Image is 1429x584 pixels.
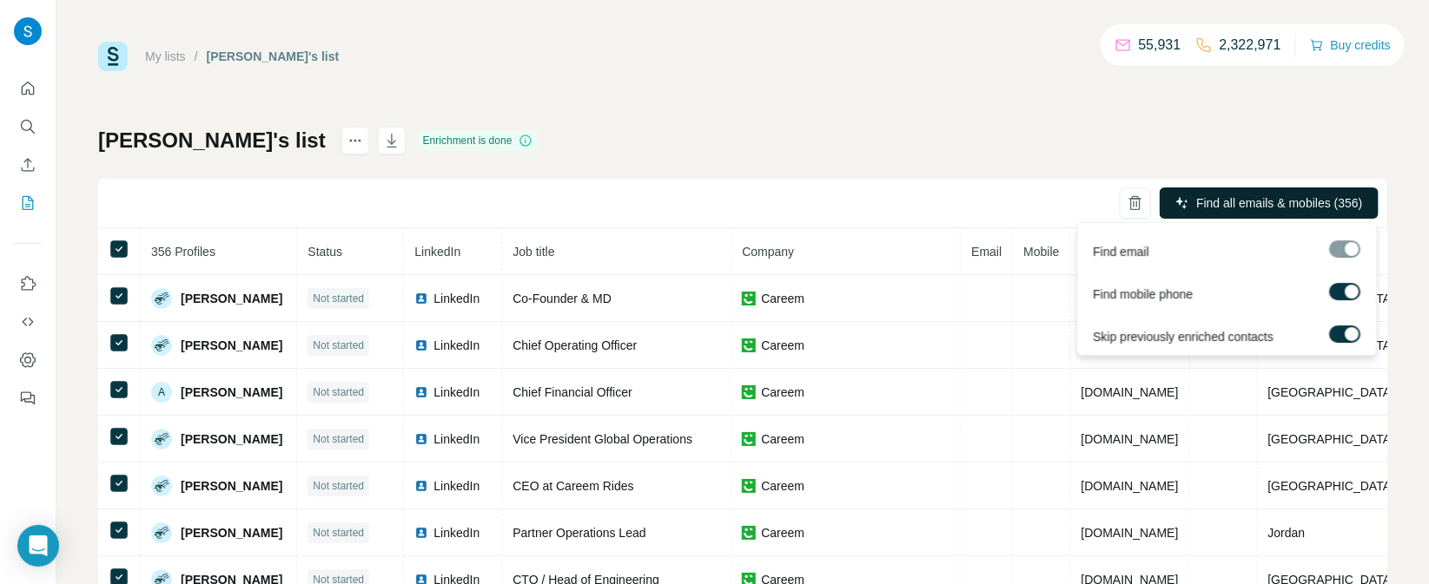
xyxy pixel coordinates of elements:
[14,344,42,376] button: Dashboard
[14,111,42,142] button: Search
[414,526,428,540] img: LinkedIn logo
[151,429,172,449] img: Avatar
[761,337,804,354] span: Careem
[1094,242,1150,259] span: Find email
[418,130,539,151] div: Enrichment is done
[513,479,633,493] span: CEO at Careem Rides
[742,338,756,352] img: company-logo
[1196,194,1362,212] span: Find all emails & mobiles (356)
[513,245,554,259] span: Job title
[195,48,198,65] li: /
[14,383,42,414] button: Feedback
[761,290,804,307] span: Careem
[433,290,480,307] span: LinkedIn
[313,384,364,400] span: Not started
[513,385,632,399] span: Chief Financial Officer
[1139,35,1181,56] p: 55,931
[761,477,804,495] span: Careem
[1268,479,1395,493] span: [GEOGRAPHIC_DATA]
[433,337,480,354] span: LinkedIn
[207,48,340,65] div: [PERSON_NAME]'s list
[1023,245,1059,259] span: Mobile
[313,338,364,353] span: Not started
[151,245,215,259] span: 356 Profiles
[761,524,804,541] span: Careem
[313,478,364,494] span: Not started
[14,187,42,219] button: My lists
[17,525,59,567] div: Open Intercom Messenger
[308,245,342,259] span: Status
[742,432,756,446] img: company-logo
[14,268,42,299] button: Use Surfe on LinkedIn
[742,385,756,399] img: company-logo
[433,524,480,541] span: LinkedIn
[313,525,364,541] span: Not started
[742,479,756,493] img: company-logo
[98,42,128,71] img: Surfe Logo
[414,479,428,493] img: LinkedIn logo
[98,127,326,154] h1: [PERSON_NAME]'s list
[742,292,756,305] img: company-logo
[1310,33,1391,57] button: Buy credits
[1094,285,1194,302] span: Find mobile phone
[1268,526,1306,540] span: Jordan
[414,292,428,305] img: LinkedIn logo
[513,292,612,305] span: Co-Founder & MD
[1268,385,1395,399] span: [GEOGRAPHIC_DATA]
[414,432,428,446] img: LinkedIn logo
[313,431,364,447] span: Not started
[433,430,480,448] span: LinkedIn
[971,245,1002,259] span: Email
[14,306,42,338] button: Use Surfe API
[145,49,186,63] a: My lists
[433,477,480,495] span: LinkedIn
[414,338,428,352] img: LinkedIn logo
[742,526,756,540] img: company-logo
[181,524,282,541] span: [PERSON_NAME]
[313,291,364,306] span: Not started
[433,384,480,401] span: LinkedIn
[513,432,692,446] span: Vice President Global Operations
[742,245,794,259] span: Company
[414,245,460,259] span: LinkedIn
[151,522,172,543] img: Avatar
[181,477,282,495] span: [PERSON_NAME]
[181,384,282,401] span: [PERSON_NAME]
[1082,385,1179,399] span: [DOMAIN_NAME]
[513,338,637,352] span: Chief Operating Officer
[181,337,282,354] span: [PERSON_NAME]
[1094,327,1274,344] span: Skip previously enriched contacts
[1268,432,1395,446] span: [GEOGRAPHIC_DATA]
[151,335,172,356] img: Avatar
[414,385,428,399] img: LinkedIn logo
[151,476,172,496] img: Avatar
[181,290,282,307] span: [PERSON_NAME]
[14,149,42,180] button: Enrich CSV
[181,430,282,448] span: [PERSON_NAME]
[14,17,42,45] img: Avatar
[341,127,369,154] button: actions
[761,384,804,401] span: Careem
[1160,187,1379,219] button: Find all emails & mobiles (356)
[14,73,42,104] button: Quick start
[1220,35,1281,56] p: 2,322,971
[761,430,804,448] span: Careem
[513,526,645,540] span: Partner Operations Lead
[151,382,172,403] div: A
[1082,432,1179,446] span: [DOMAIN_NAME]
[1082,526,1179,540] span: [DOMAIN_NAME]
[1082,479,1179,493] span: [DOMAIN_NAME]
[151,288,172,309] img: Avatar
